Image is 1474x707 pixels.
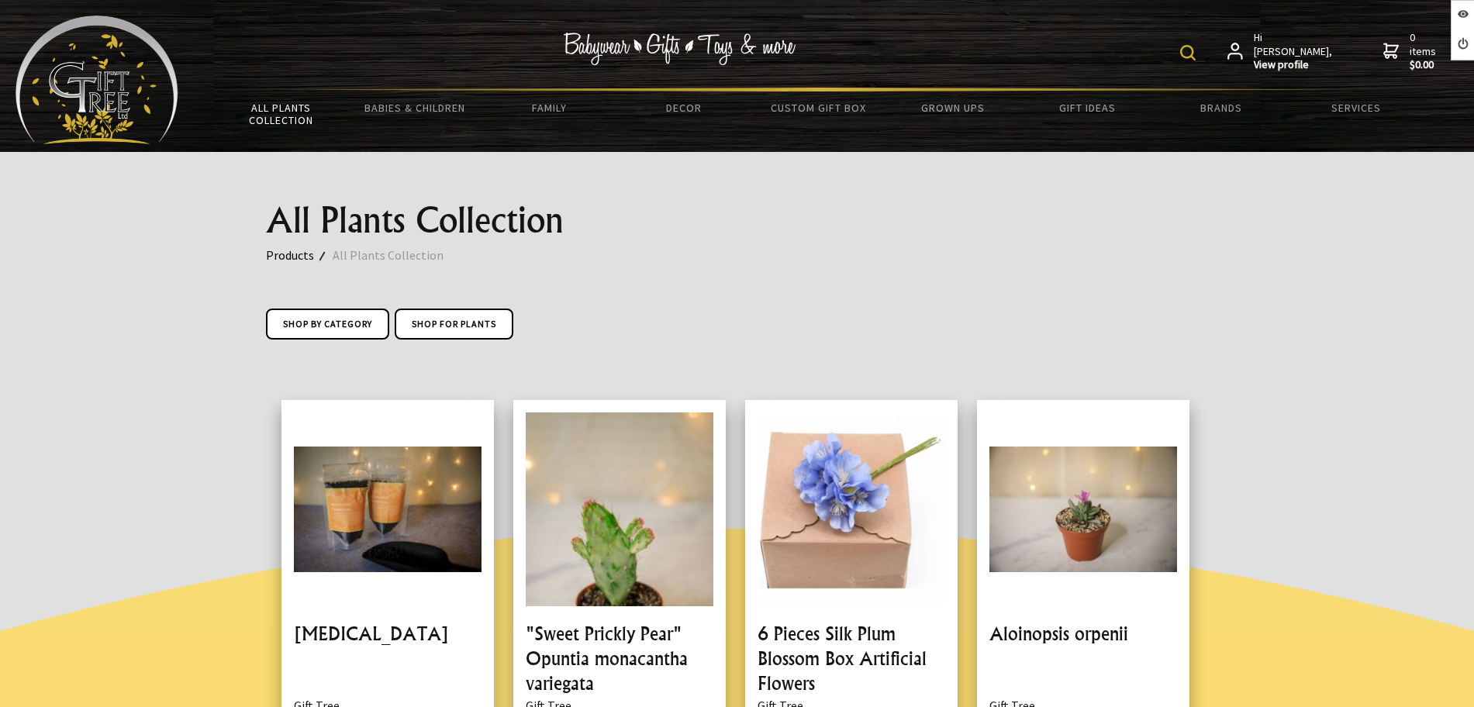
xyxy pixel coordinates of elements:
span: 0 items [1410,30,1439,72]
img: Babywear - Gifts - Toys & more [563,33,796,65]
a: Brands [1155,91,1289,124]
a: All Plants Collection [333,245,462,265]
a: Hi [PERSON_NAME],View profile [1227,31,1334,72]
a: Family [482,91,616,124]
a: Shop for Plants [395,309,513,340]
a: Products [266,245,333,265]
a: Babies & Children [348,91,482,124]
strong: View profile [1254,58,1334,72]
h1: All Plants Collection [266,202,1209,239]
a: Custom Gift Box [751,91,885,124]
a: All Plants Collection [214,91,348,136]
a: 0 items$0.00 [1383,31,1439,72]
a: Shop by Category [266,309,389,340]
a: Decor [616,91,751,124]
img: Babyware - Gifts - Toys and more... [16,16,178,144]
a: Grown Ups [885,91,1020,124]
a: Gift Ideas [1020,91,1154,124]
strong: $0.00 [1410,58,1439,72]
a: Services [1289,91,1423,124]
span: Hi [PERSON_NAME], [1254,31,1334,72]
img: product search [1180,45,1196,60]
